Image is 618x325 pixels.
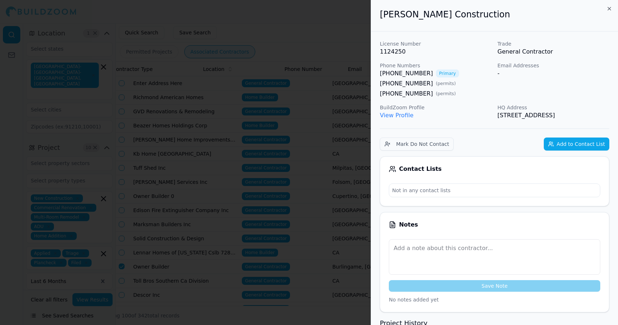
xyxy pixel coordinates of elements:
p: No notes added yet [389,296,600,303]
p: Email Addresses [497,62,609,69]
a: [PHONE_NUMBER] [380,89,433,98]
p: Phone Numbers [380,62,492,69]
div: - [497,69,609,78]
a: [PHONE_NUMBER] [380,79,433,88]
a: [PHONE_NUMBER] [380,69,433,78]
p: BuildZoom Profile [380,104,492,111]
div: Notes [389,221,600,228]
div: Contact Lists [389,165,600,173]
span: Primary [436,69,459,77]
p: Trade [497,40,609,47]
a: View Profile [380,112,413,119]
p: [STREET_ADDRESS] [497,111,609,120]
span: ( permits ) [436,91,456,97]
p: General Contractor [497,47,609,56]
button: Mark Do Not Contact [380,138,454,151]
p: HQ Address [497,104,609,111]
h2: [PERSON_NAME] Construction [380,9,609,20]
span: ( permits ) [436,81,456,86]
p: 1124250 [380,47,492,56]
p: Not in any contact lists [389,184,600,197]
p: License Number [380,40,492,47]
button: Add to Contact List [544,138,609,151]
